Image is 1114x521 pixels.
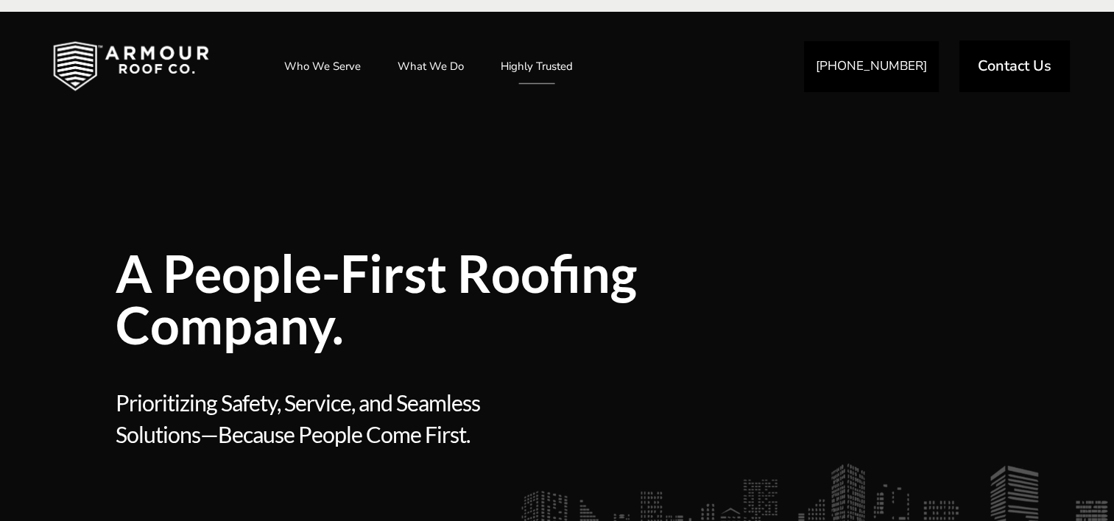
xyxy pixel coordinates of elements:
a: What We Do [383,48,479,85]
a: [PHONE_NUMBER] [804,41,939,92]
a: Contact Us [959,40,1070,92]
a: Highly Trusted [486,48,588,85]
span: Contact Us [978,59,1051,74]
img: Industrial and Commercial Roofing Company | Armour Roof Co. [29,29,233,103]
a: Who We Serve [269,48,376,85]
span: A People-First Roofing Company. [116,247,771,350]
